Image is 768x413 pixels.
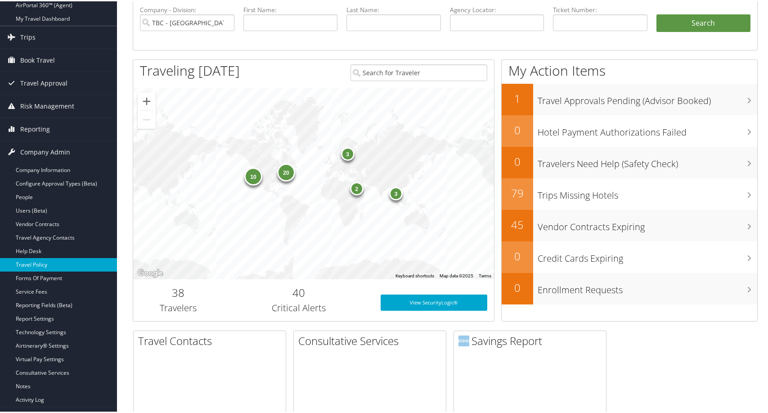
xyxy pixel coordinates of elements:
[502,279,533,294] h2: 0
[502,90,533,105] h2: 1
[502,145,757,177] a: 0Travelers Need Help (Safety Check)
[553,4,647,13] label: Ticket Number:
[502,82,757,114] a: 1Travel Approvals Pending (Advisor Booked)
[138,91,156,109] button: Zoom in
[502,60,757,79] h1: My Action Items
[502,216,533,231] h2: 45
[277,162,295,180] div: 20
[502,177,757,209] a: 79Trips Missing Hotels
[479,272,491,277] a: Terms (opens in new tab)
[341,145,354,159] div: 3
[20,94,74,116] span: Risk Management
[138,109,156,127] button: Zoom out
[502,114,757,145] a: 0Hotel Payment Authorizations Failed
[450,4,544,13] label: Agency Locator:
[538,183,757,200] h3: Trips Missing Hotels
[440,272,473,277] span: Map data ©2025
[502,272,757,303] a: 0Enrollment Requests
[389,186,403,199] div: 3
[350,63,487,80] input: Search for Traveler
[538,152,757,169] h3: Travelers Need Help (Safety Check)
[538,215,757,232] h3: Vendor Contracts Expiring
[538,120,757,137] h3: Hotel Payment Authorizations Failed
[20,25,36,47] span: Trips
[135,266,165,278] img: Google
[140,300,216,313] h3: Travelers
[138,332,286,347] h2: Travel Contacts
[20,71,67,93] span: Travel Approval
[502,247,533,263] h2: 0
[135,266,165,278] a: Open this area in Google Maps (opens a new window)
[502,209,757,240] a: 45Vendor Contracts Expiring
[502,153,533,168] h2: 0
[298,332,446,347] h2: Consultative Services
[395,272,434,278] button: Keyboard shortcuts
[140,60,240,79] h1: Traveling [DATE]
[502,121,533,136] h2: 0
[502,184,533,200] h2: 79
[381,293,487,309] a: View SecurityLogic®
[230,284,367,299] h2: 40
[458,334,469,345] img: domo-logo.png
[140,4,234,13] label: Company - Division:
[20,117,50,139] span: Reporting
[538,246,757,263] h3: Credit Cards Expiring
[20,48,55,70] span: Book Travel
[243,4,338,13] label: First Name:
[502,240,757,272] a: 0Credit Cards Expiring
[656,13,751,31] button: Search
[140,284,216,299] h2: 38
[346,4,441,13] label: Last Name:
[350,180,364,194] div: 2
[230,300,367,313] h3: Critical Alerts
[20,140,70,162] span: Company Admin
[538,89,757,106] h3: Travel Approvals Pending (Advisor Booked)
[458,332,606,347] h2: Savings Report
[538,278,757,295] h3: Enrollment Requests
[244,166,262,184] div: 10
